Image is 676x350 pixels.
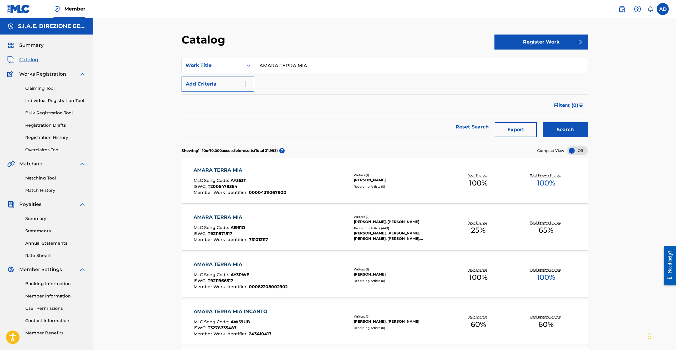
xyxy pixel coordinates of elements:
span: AY3PWE [231,272,249,277]
a: Match History [25,187,86,194]
a: AMARA TERRA MIAMLC Song Code:AY3PWEISWC:T9211966517Member Work Identifier:00082208002902Writers (... [182,252,588,297]
p: Your Shares: [468,173,488,178]
a: Matching Tool [25,175,86,181]
div: Writers ( 1 ) [354,267,445,272]
img: f7272a7cc735f4ea7f67.svg [576,38,583,46]
h2: Catalog [182,33,228,47]
img: search [618,5,626,13]
p: Total Known Shares: [530,220,562,225]
button: Register Work [494,35,588,50]
img: Member Settings [7,266,14,273]
span: 243410417 [249,331,271,336]
p: Your Shares: [468,315,488,319]
span: MLC Song Code : [194,319,231,324]
a: Statements [25,228,86,234]
a: Rate Sheets [25,252,86,259]
p: Total Known Shares: [530,315,562,319]
span: Royalties [19,201,41,208]
a: Banking Information [25,281,86,287]
div: Trascina [648,327,651,345]
a: Public Search [616,3,628,15]
span: Works Registration [19,71,66,78]
span: 731012117 [249,237,268,242]
button: Search [543,122,588,137]
div: AMARA TERRA MIA [194,214,268,221]
a: Member Information [25,293,86,299]
p: Your Shares: [468,267,488,272]
a: User Permissions [25,305,86,312]
span: 25 % [471,225,485,236]
span: 100 % [537,272,555,283]
span: MLC Song Code : [194,272,231,277]
span: Member Settings [19,266,62,273]
img: Catalog [7,56,14,63]
a: Overclaims Tool [25,147,86,153]
div: [PERSON_NAME], [PERSON_NAME], [PERSON_NAME], [PERSON_NAME], [PERSON_NAME] [354,231,445,241]
span: 100 % [537,178,555,189]
div: Writers ( 1 ) [354,173,445,177]
span: T9211871817 [208,231,232,236]
div: Notifications [647,6,653,12]
div: AMARA TERRA MIA [194,261,288,268]
img: expand [79,201,86,208]
div: Recording Artists ( 0 ) [354,326,445,330]
div: AMARA TERRA MIA [194,167,286,174]
span: ISWC : [194,325,208,330]
div: Help [632,3,644,15]
a: Member Benefits [25,330,86,336]
a: Claiming Tool [25,85,86,92]
img: Works Registration [7,71,15,78]
a: AMARA TERRA MIA INCANTOMLC Song Code:AW59UBISWC:T3278735487Member Work Identifier:243410417Writer... [182,300,588,345]
button: Export [495,122,537,137]
img: expand [79,266,86,273]
div: Recording Artists ( 0 ) [354,184,445,189]
iframe: Chat Widget [646,321,676,350]
span: MLC Song Code : [194,178,231,183]
div: User Menu [657,3,669,15]
span: AY353T [231,178,246,183]
span: 00082208002902 [249,284,288,289]
span: ISWC : [194,231,208,236]
a: Individual Registration Tool [25,98,86,104]
div: [PERSON_NAME] [354,177,445,183]
button: Filters (0) [550,98,588,113]
span: AW59UB [231,319,250,324]
span: 60 % [471,319,486,330]
div: [PERSON_NAME] [354,272,445,277]
span: T2005479364 [208,184,237,189]
div: Writers ( 2 ) [354,314,445,319]
img: Summary [7,42,14,49]
span: ? [279,148,285,153]
span: MLC Song Code : [194,225,231,230]
h5: S.I.A.E. DIREZIONE GENERALE [18,23,86,30]
a: AMARA TERRA MIAMLC Song Code:A1951OISWC:T9211871817Member Work Identifier:731012117Writers (2)[PE... [182,205,588,250]
span: Member Work Identifier : [194,237,249,242]
a: Summary [25,216,86,222]
div: [PERSON_NAME], [PERSON_NAME] [354,219,445,225]
img: expand [79,160,86,167]
div: Widget chat [646,321,676,350]
span: Matching [19,160,43,167]
button: Add Criteria [182,77,254,92]
span: 65 % [539,225,553,236]
a: CatalogCatalog [7,56,38,63]
span: ISWC : [194,184,208,189]
span: Compact View [537,148,564,153]
div: AMARA TERRA MIA INCANTO [194,308,271,315]
img: Royalties [7,201,14,208]
img: Accounts [7,23,14,30]
div: [PERSON_NAME], [PERSON_NAME] [354,319,445,324]
span: Member Work Identifier : [194,190,249,195]
span: Member [64,5,85,12]
a: Contact Information [25,318,86,324]
a: Registration Drafts [25,122,86,128]
div: Work Title [185,62,240,69]
p: Total Known Shares: [530,267,562,272]
img: filter [579,104,584,107]
img: 9d2ae6d4665cec9f34b9.svg [242,80,249,88]
a: Registration History [25,134,86,141]
div: Recording Artists ( 0 ) [354,279,445,283]
span: 100 % [469,178,488,189]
